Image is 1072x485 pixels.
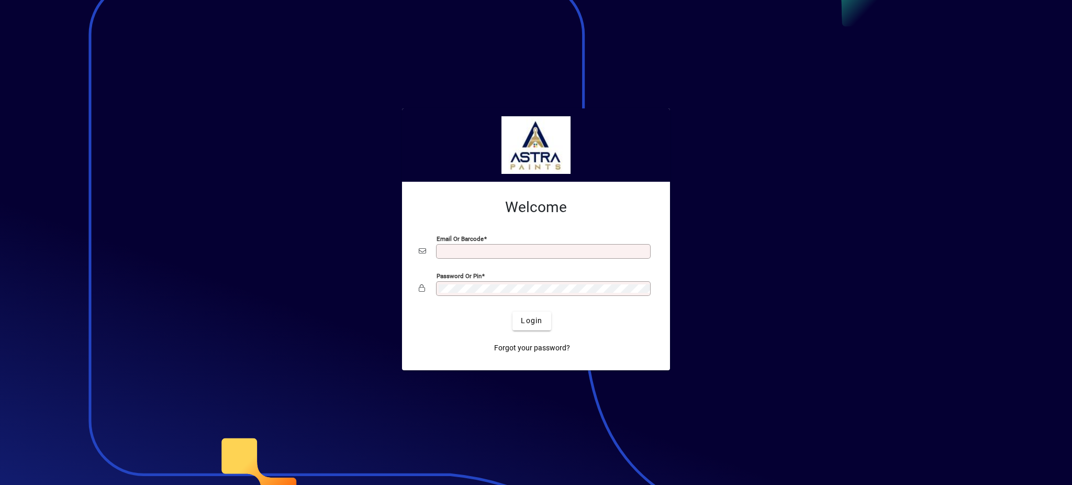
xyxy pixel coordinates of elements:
[490,339,574,358] a: Forgot your password?
[521,315,542,326] span: Login
[419,199,653,216] h2: Welcome
[512,312,551,330] button: Login
[494,343,570,354] span: Forgot your password?
[437,235,484,242] mat-label: Email or Barcode
[437,272,482,279] mat-label: Password or Pin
